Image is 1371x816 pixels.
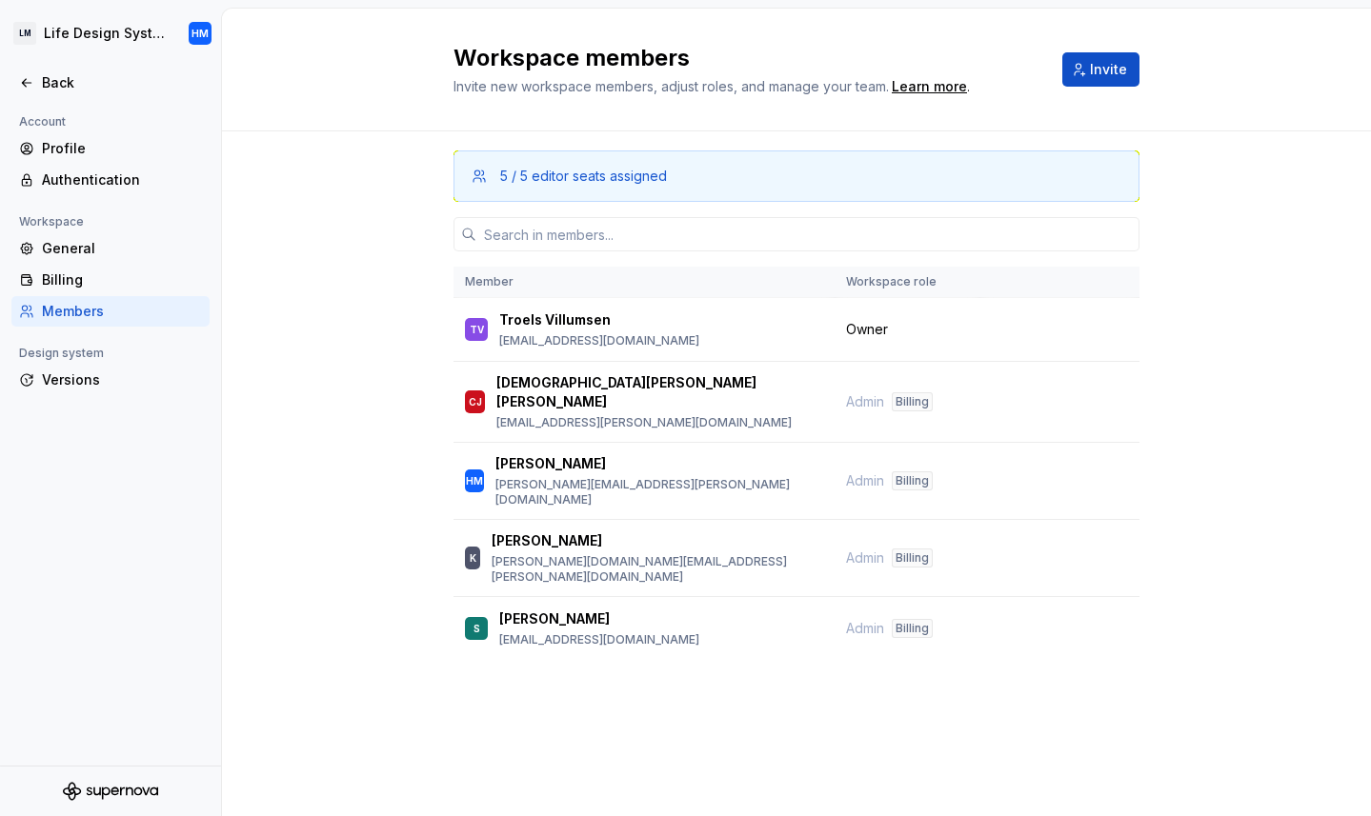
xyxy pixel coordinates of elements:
p: [PERSON_NAME] [492,531,602,550]
div: Versions [42,370,202,389]
p: Troels Villumsen [499,310,611,329]
span: Owner [846,320,888,339]
a: Versions [11,365,210,395]
span: Admin [846,471,884,490]
button: LMLife Design SystemHM [4,12,217,54]
svg: Supernova Logo [63,782,158,801]
div: Members [42,302,202,321]
div: Billing [42,270,202,289]
span: Admin [846,619,884,638]
button: Invite [1062,52,1139,87]
span: Invite [1090,60,1127,79]
th: Member [454,267,835,298]
a: Profile [11,133,210,164]
div: General [42,239,202,258]
p: [PERSON_NAME] [499,609,610,628]
div: 5 / 5 editor seats assigned [500,167,667,186]
div: TV [470,320,484,339]
span: . [889,80,970,94]
span: Invite new workspace members, adjust roles, and manage your team. [454,78,889,94]
a: Members [11,296,210,327]
div: Design system [11,342,111,365]
p: [PERSON_NAME] [495,454,606,473]
div: S [474,619,480,638]
span: Admin [846,548,884,567]
a: Billing [11,265,210,295]
p: [DEMOGRAPHIC_DATA][PERSON_NAME] [PERSON_NAME] [496,373,823,411]
div: Back [42,73,202,92]
div: Life Design System [44,24,166,43]
div: CJ [469,392,482,411]
div: Billing [892,548,933,567]
div: Billing [892,392,933,411]
div: Profile [42,139,202,158]
div: LM [13,22,36,45]
th: Workspace role [835,267,980,298]
div: Account [11,110,73,133]
h2: Workspace members [454,43,1039,73]
div: Workspace [11,210,91,233]
div: K [470,548,476,567]
p: [EMAIL_ADDRESS][DOMAIN_NAME] [499,333,699,348]
a: Authentication [11,165,210,195]
div: Billing [892,471,933,490]
div: HM [466,471,483,490]
input: Search in members... [476,217,1139,251]
span: Admin [846,392,884,411]
p: [EMAIL_ADDRESS][PERSON_NAME][DOMAIN_NAME] [496,415,823,430]
div: Billing [892,619,933,638]
a: Back [11,68,210,98]
p: [PERSON_NAME][EMAIL_ADDRESS][PERSON_NAME][DOMAIN_NAME] [495,477,823,508]
p: [PERSON_NAME][DOMAIN_NAME][EMAIL_ADDRESS][PERSON_NAME][DOMAIN_NAME] [492,554,823,585]
a: Learn more [892,77,967,96]
a: General [11,233,210,264]
p: [EMAIL_ADDRESS][DOMAIN_NAME] [499,632,699,647]
div: HM [192,26,209,41]
div: Authentication [42,170,202,189]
